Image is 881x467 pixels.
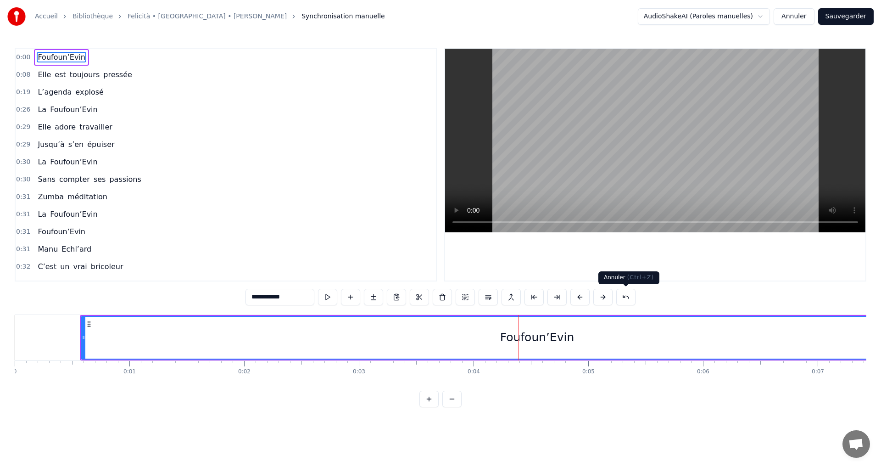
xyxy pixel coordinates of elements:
span: épuiser [86,139,115,150]
nav: breadcrumb [35,12,385,21]
span: bricoleur [90,261,124,272]
span: Foufoun’Evin [49,104,99,115]
span: 0:30 [16,175,30,184]
span: 0:31 [16,192,30,202]
span: La [37,104,47,115]
span: toujours [69,69,101,80]
span: compter [58,174,91,185]
span: à [88,279,94,289]
span: ses [93,174,107,185]
span: Sans [37,174,56,185]
span: explosé [74,87,105,97]
div: Foufoun’Evin [500,329,574,346]
span: 0:29 [16,123,30,132]
button: Sauvegarder [818,8,874,25]
span: Foufoun’Evin [37,52,86,62]
a: Accueil [35,12,58,21]
div: Ouvrir le chat [842,430,870,458]
span: La [37,157,47,167]
span: 0:08 [16,70,30,79]
span: Synchronisation manuelle [301,12,385,21]
span: 0:29 [16,140,30,149]
span: vrai [72,261,88,272]
span: L’agenda [37,87,72,97]
span: méditation [67,191,108,202]
a: Felicità • [GEOGRAPHIC_DATA] • [PERSON_NAME] [128,12,287,21]
span: 0:31 [16,210,30,219]
span: C’est [37,261,57,272]
div: 0:05 [582,368,595,376]
div: 0 [13,368,17,376]
span: Foufoun’Evin [49,209,99,219]
span: s’en [67,139,84,150]
span: pressée [102,69,133,80]
span: Zumba [37,191,65,202]
div: 0:03 [353,368,365,376]
span: Jusqu’à [37,139,65,150]
span: jamais [60,279,85,289]
span: Echl’ard [61,244,92,254]
span: Manu [37,244,59,254]
span: 0:26 [16,105,30,114]
span: 0:32 [16,262,30,271]
span: l’heure [95,279,123,289]
span: adore [54,122,77,132]
div: 0:01 [123,368,136,376]
span: un [59,261,70,272]
div: 0:04 [468,368,480,376]
a: Bibliothèque [72,12,113,21]
span: est [45,279,58,289]
div: Annuler [598,271,659,284]
span: Foufoun’Evin [49,157,99,167]
button: Annuler [774,8,814,25]
span: Foufoun’Evin [37,226,86,237]
span: 0:32 [16,280,30,289]
span: 0:19 [16,88,30,97]
span: passions [108,174,142,185]
span: travailler [78,122,113,132]
div: 0:07 [812,368,824,376]
div: 0:06 [697,368,709,376]
span: Elle [37,69,52,80]
span: 0:31 [16,245,30,254]
span: La [37,209,47,219]
span: Elle [37,122,52,132]
span: 0:30 [16,158,30,167]
span: ( Ctrl+Z ) [627,274,654,281]
span: 0:00 [16,53,30,62]
span: 0:31 [16,227,30,236]
div: 0:02 [238,368,251,376]
span: Il [37,279,43,289]
img: youka [7,7,26,26]
span: est [54,69,67,80]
